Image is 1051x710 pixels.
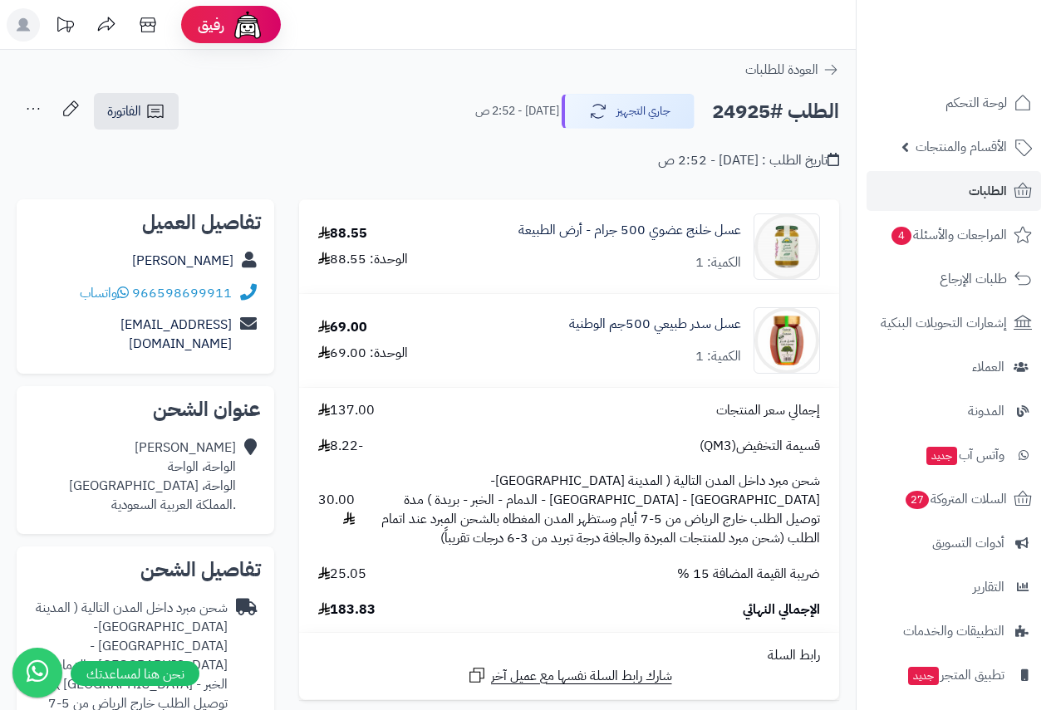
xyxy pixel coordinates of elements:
[318,250,408,269] div: الوحدة: 88.55
[968,399,1004,423] span: المدونة
[867,171,1041,211] a: الطلبات
[867,611,1041,651] a: التطبيقات والخدمات
[867,391,1041,431] a: المدونة
[658,151,839,170] div: تاريخ الطلب : [DATE] - 2:52 ص
[881,311,1007,335] span: إشعارات التحويلات البنكية
[132,283,232,303] a: 966598699911
[69,438,236,514] div: [PERSON_NAME] الواحة، الواحة الواحة، [GEOGRAPHIC_DATA] .المملكة العربية السعودية
[972,355,1004,379] span: العملاء
[695,347,741,366] div: الكمية: 1
[716,401,820,420] span: إجمالي سعر المنتجات
[318,318,367,337] div: 69.00
[969,179,1007,203] span: الطلبات
[491,667,672,686] span: شارك رابط السلة نفسها مع عميل آخر
[926,447,957,465] span: جديد
[677,565,820,584] span: ضريبة القيمة المضافة 15 %
[867,435,1041,475] a: وآتس آبجديد
[562,94,695,129] button: جاري التجهيز
[745,60,839,80] a: العودة للطلبات
[306,646,832,665] div: رابط السلة
[867,347,1041,387] a: العملاء
[745,60,818,80] span: العودة للطلبات
[467,665,672,686] a: شارك رابط السلة نفسها مع عميل آخر
[518,221,741,240] a: عسل خلنج عضوي 500 جرام - أرض الطبيعة
[938,12,1035,47] img: logo-2.png
[945,91,1007,115] span: لوحة التحكم
[908,667,939,685] span: جديد
[712,95,839,129] h2: الطلب #24925
[695,253,741,272] div: الكمية: 1
[107,101,141,121] span: الفاتورة
[916,135,1007,159] span: الأقسام والمنتجات
[890,223,1007,247] span: المراجعات والأسئلة
[925,443,1004,467] span: وآتس آب
[867,303,1041,343] a: إشعارات التحويلات البنكية
[198,15,224,35] span: رفيق
[318,437,363,456] span: -8.22
[80,283,129,303] a: واتساب
[743,600,820,619] span: الإجمالي النهائي
[904,487,1007,511] span: السلات المتروكة
[905,490,930,509] span: 27
[903,619,1004,643] span: التطبيقات والخدمات
[867,259,1041,299] a: طلبات الإرجاع
[867,523,1041,563] a: أدوات التسويق
[867,83,1041,123] a: لوحة التحكم
[318,565,366,584] span: 25.05
[30,560,261,580] h2: تفاصيل الشحن
[318,344,408,363] div: الوحدة: 69.00
[44,8,86,46] a: تحديثات المنصة
[891,226,911,245] span: 4
[867,655,1041,695] a: تطبيق المتجرجديد
[120,315,232,354] a: [EMAIL_ADDRESS][DOMAIN_NAME]
[932,531,1004,555] span: أدوات التسويق
[94,93,179,130] a: الفاتورة
[867,215,1041,255] a: المراجعات والأسئلة4
[867,479,1041,519] a: السلات المتروكة27
[318,491,355,529] span: 30.00
[318,600,376,619] span: 183.83
[30,399,261,419] h2: عنوان الشحن
[940,267,1007,291] span: طلبات الإرجاع
[700,437,820,456] span: قسيمة التخفيض(QM3)
[973,575,1004,599] span: التقارير
[754,307,819,374] img: 1728931089-%D8%B9%D8%B3%D9%84%20%D8%B3%D8%AF%D8%B1%20%D8%B7%D8%A8%D9%8A%D8%B9%D9%8A%20500%D8%AC%D...
[754,213,819,280] img: 1713300442-695b3bf8-5111-41f8-bfe8-f4e9f5e3d671_3g4j-4alX-90x90.jpeg
[569,315,741,334] a: عسل سدر طبيعي 500جم الوطنية
[318,224,367,243] div: 88.55
[30,213,261,233] h2: تفاصيل العميل
[132,251,233,271] a: [PERSON_NAME]
[318,401,375,420] span: 137.00
[475,103,559,120] small: [DATE] - 2:52 ص
[371,472,820,547] span: شحن مبرد داخل المدن التالية ( المدينة [GEOGRAPHIC_DATA]- [GEOGRAPHIC_DATA] - [GEOGRAPHIC_DATA] - ...
[906,663,1004,687] span: تطبيق المتجر
[231,8,264,42] img: ai-face.png
[867,567,1041,607] a: التقارير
